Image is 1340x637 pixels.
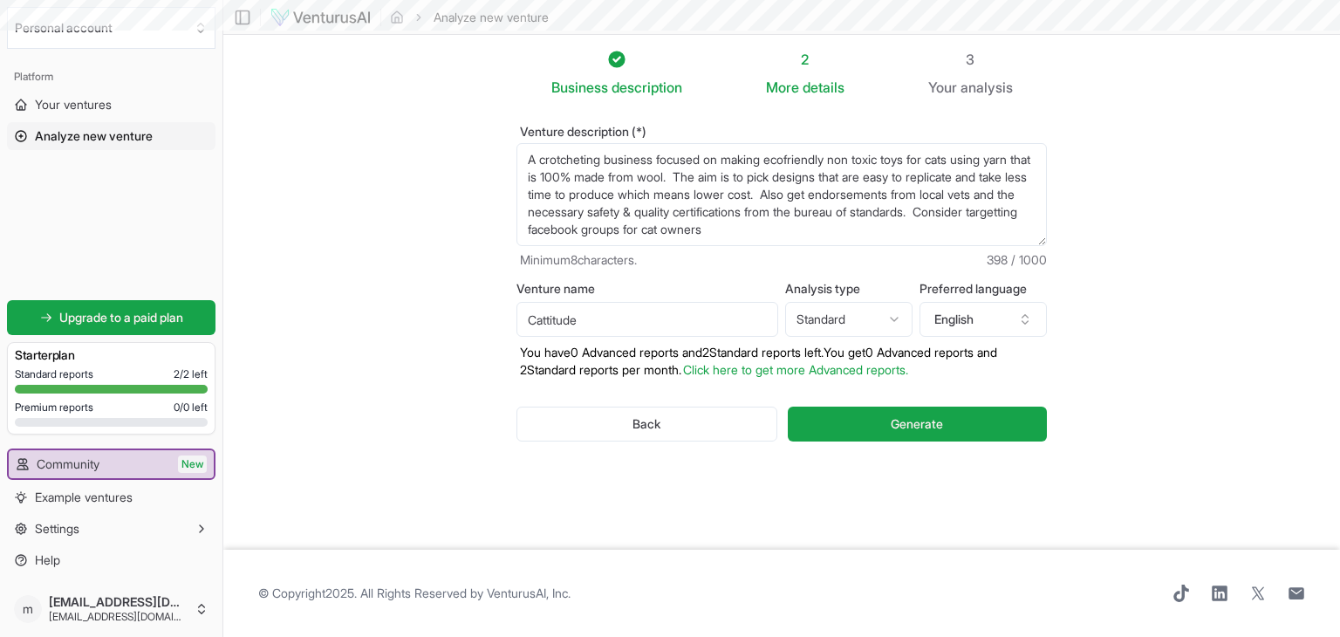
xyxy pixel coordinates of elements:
a: Click here to get more Advanced reports. [683,362,908,377]
span: Standard reports [15,367,93,381]
span: Example ventures [35,489,133,506]
span: Generate [891,415,943,433]
span: 398 / 1000 [987,251,1047,269]
span: m [14,595,42,623]
span: details [803,79,844,96]
input: Optional venture name [516,302,778,337]
span: description [612,79,682,96]
span: Your ventures [35,96,112,113]
span: New [178,455,207,473]
label: Venture name [516,283,778,295]
button: Generate [788,407,1047,442]
a: Example ventures [7,483,215,511]
span: More [766,77,799,98]
a: VenturusAI, Inc [487,586,568,600]
span: Business [551,77,608,98]
button: m[EMAIL_ADDRESS][DOMAIN_NAME][EMAIL_ADDRESS][DOMAIN_NAME] [7,588,215,630]
a: Your ventures [7,91,215,119]
button: Settings [7,515,215,543]
span: Help [35,551,60,569]
a: Analyze new venture [7,122,215,150]
span: Analyze new venture [35,127,153,145]
span: 0 / 0 left [174,401,208,414]
span: Settings [35,520,79,538]
span: Minimum 8 characters. [520,251,637,269]
span: Your [928,77,957,98]
label: Venture description (*) [516,126,1047,138]
span: [EMAIL_ADDRESS][DOMAIN_NAME] [49,610,188,624]
span: Premium reports [15,401,93,414]
div: 3 [928,49,1013,70]
h3: Starter plan [15,346,208,364]
span: 2 / 2 left [174,367,208,381]
button: Back [516,407,777,442]
span: © Copyright 2025 . All Rights Reserved by . [258,585,571,602]
label: Analysis type [785,283,913,295]
span: [EMAIL_ADDRESS][DOMAIN_NAME] [49,594,188,610]
a: CommunityNew [9,450,214,478]
div: 2 [766,49,844,70]
span: Community [37,455,99,473]
p: You have 0 Advanced reports and 2 Standard reports left. Y ou get 0 Advanced reports and 2 Standa... [516,344,1047,379]
button: English [920,302,1047,337]
span: Upgrade to a paid plan [59,309,183,326]
label: Preferred language [920,283,1047,295]
span: analysis [961,79,1013,96]
a: Upgrade to a paid plan [7,300,215,335]
div: Platform [7,63,215,91]
a: Help [7,546,215,574]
